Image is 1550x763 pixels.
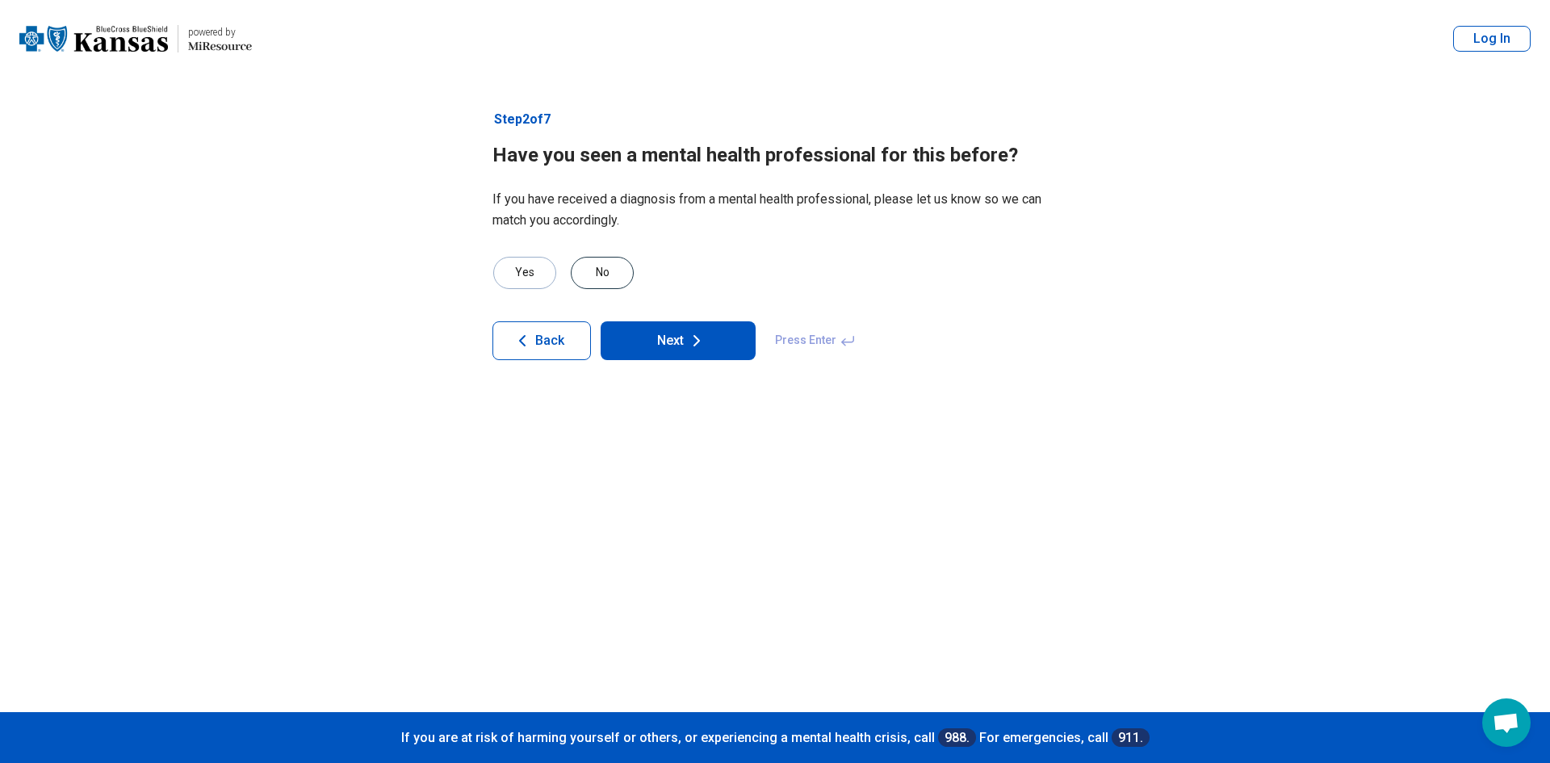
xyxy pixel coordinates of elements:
button: Log In [1453,26,1531,52]
span: Back [535,334,564,347]
span: Press Enter [765,321,865,360]
p: Step 2 of 7 [492,110,1058,129]
div: Yes [493,257,556,289]
a: 911. [1112,728,1150,747]
img: Blue Cross Blue Shield Kansas [19,19,168,58]
p: If you are at risk of harming yourself or others, or experiencing a mental health crisis, call Fo... [16,728,1534,747]
a: 988. [938,728,976,747]
h1: Have you seen a mental health professional for this before? [492,142,1058,170]
a: Blue Cross Blue Shield Kansaspowered by [19,19,252,58]
button: Next [601,321,756,360]
a: Open chat [1482,698,1531,747]
p: If you have received a diagnosis from a mental health professional, please let us know so we can ... [492,189,1058,231]
div: powered by [188,25,252,40]
button: Back [492,321,591,360]
div: No [571,257,634,289]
